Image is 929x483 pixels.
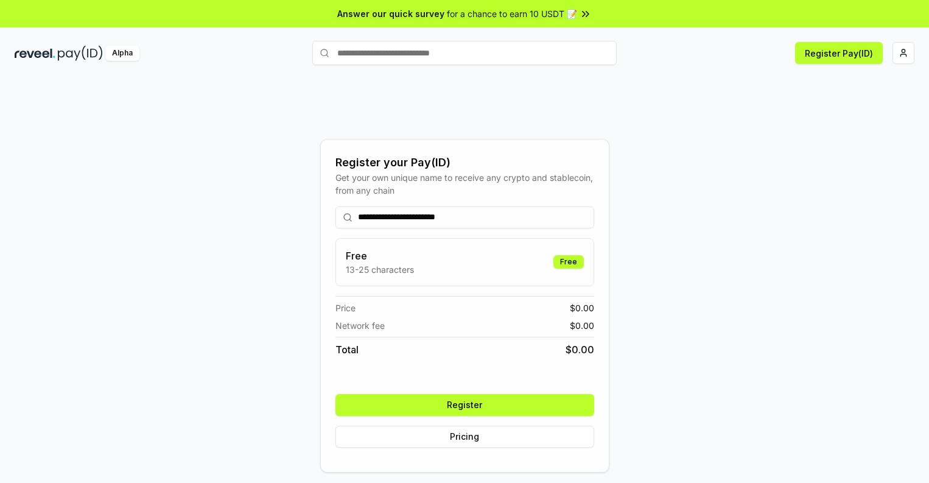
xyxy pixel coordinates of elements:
[58,46,103,61] img: pay_id
[15,46,55,61] img: reveel_dark
[553,255,584,269] div: Free
[335,154,594,171] div: Register your Pay(ID)
[335,171,594,197] div: Get your own unique name to receive any crypto and stablecoin, from any chain
[105,46,139,61] div: Alpha
[570,301,594,314] span: $ 0.00
[335,394,594,416] button: Register
[335,342,359,357] span: Total
[566,342,594,357] span: $ 0.00
[337,7,444,20] span: Answer our quick survey
[346,263,414,276] p: 13-25 characters
[335,301,356,314] span: Price
[447,7,577,20] span: for a chance to earn 10 USDT 📝
[335,426,594,448] button: Pricing
[570,319,594,332] span: $ 0.00
[335,319,385,332] span: Network fee
[795,42,883,64] button: Register Pay(ID)
[346,249,414,263] h3: Free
